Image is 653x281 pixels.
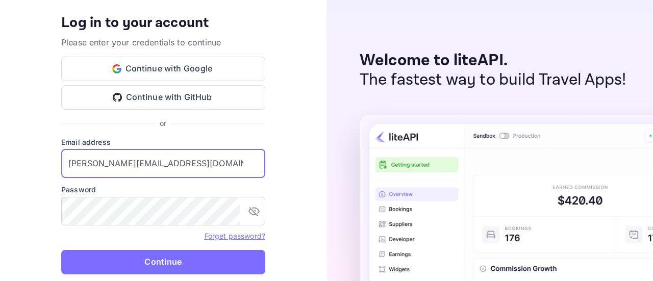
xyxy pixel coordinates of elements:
label: Email address [61,137,265,147]
label: Password [61,184,265,195]
p: The fastest way to build Travel Apps! [360,70,626,90]
input: Enter your email address [61,149,265,178]
h4: Log in to your account [61,14,265,32]
button: Continue with GitHub [61,85,265,110]
a: Forget password? [205,231,265,241]
a: Forget password? [205,232,265,240]
p: Please enter your credentials to continue [61,36,265,48]
button: Continue [61,250,265,274]
p: or [160,118,166,129]
button: toggle password visibility [244,201,264,221]
button: Continue with Google [61,57,265,81]
p: Welcome to liteAPI. [360,51,626,70]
